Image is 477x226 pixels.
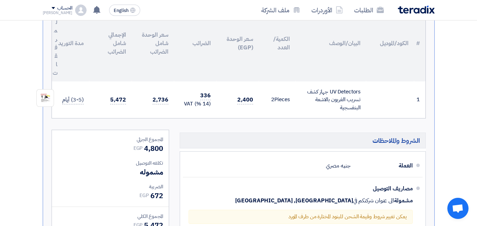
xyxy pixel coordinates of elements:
[75,5,87,16] img: profile_test.png
[301,88,360,112] div: UV Detectors جهاز كشف تسريب الفريون بالاشعة البنفسجية
[259,81,296,118] td: Pieces
[58,213,163,220] div: المجموع الكلي
[398,6,435,14] img: Teradix logo
[53,5,89,81] th: مدة التوريد
[216,5,259,81] th: سعر الوحدة (EGP)
[57,5,72,11] div: الحساب
[235,197,353,204] span: [GEOGRAPHIC_DATA], [GEOGRAPHIC_DATA]
[237,96,253,104] span: 2,400
[353,197,394,204] span: الى عنوان شركتكم في
[348,2,389,18] a: الطلبات
[366,5,414,81] th: الكود/الموديل
[144,143,163,154] span: 4,800
[58,136,163,143] div: المجموع الجزئي
[326,159,350,172] div: جنيه مصري
[447,198,469,219] a: Open chat
[114,8,129,13] span: English
[174,5,216,81] th: الضرائب
[58,159,163,167] div: تكلفه التوصيل
[139,192,149,199] span: EGP
[394,197,412,204] span: مشمولة
[306,2,348,18] a: الأوردرات
[414,5,425,81] th: #
[180,100,211,108] div: (14 %) VAT
[414,81,425,118] td: 1
[296,5,366,81] th: البيان/الوصف
[153,96,168,104] span: 2,736
[356,157,413,174] div: العملة
[259,5,296,81] th: الكمية/العدد
[132,5,174,81] th: سعر الوحدة شامل الضرائب
[43,11,73,15] div: [PERSON_NAME]
[180,133,426,148] h5: الشروط والملاحظات
[189,210,413,224] div: يمكن تغيير شروط وقيمة الشحن للبنود المختارة من طرف المورد
[150,190,163,201] span: 672
[52,5,53,81] th: المرفقات
[110,96,126,104] span: 5,472
[140,167,163,177] span: مشموله
[200,91,211,100] span: 336
[356,180,413,197] div: مصاريف التوصيل
[109,5,140,16] button: English
[89,5,132,81] th: الإجمالي شامل الضرائب
[133,145,143,152] span: EGP
[256,2,306,18] a: ملف الشركة
[62,96,83,104] span: (3-5) أيام
[37,93,54,103] img: UV_1748153944458.jpg
[271,96,274,103] span: 2
[58,183,163,190] div: الضريبة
